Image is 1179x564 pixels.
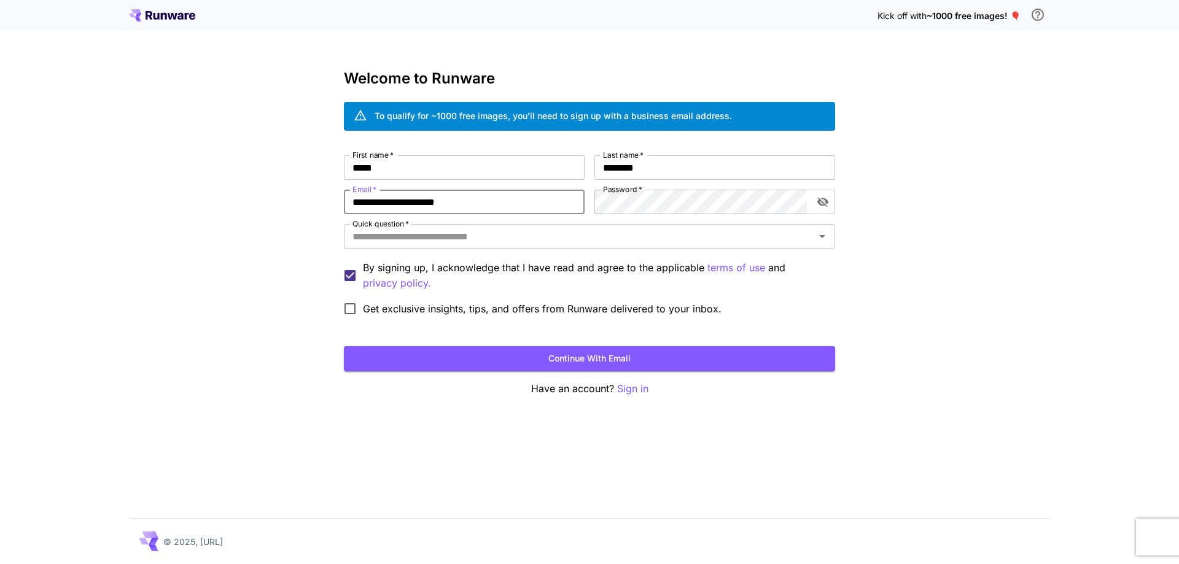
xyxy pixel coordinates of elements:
label: First name [352,150,394,160]
p: Have an account? [344,381,835,396]
button: Continue with email [344,346,835,371]
div: To qualify for ~1000 free images, you’ll need to sign up with a business email address. [375,109,732,122]
label: Password [603,184,642,195]
button: Sign in [617,381,648,396]
button: toggle password visibility [812,191,834,213]
button: Open [814,228,831,245]
p: privacy policy. [363,276,431,291]
p: © 2025, [URL] [163,535,223,548]
label: Quick question [352,218,409,229]
h3: Welcome to Runware [344,70,835,87]
button: By signing up, I acknowledge that I have read and agree to the applicable and privacy policy. [707,260,765,276]
p: By signing up, I acknowledge that I have read and agree to the applicable and [363,260,825,291]
p: terms of use [707,260,765,276]
button: In order to qualify for free credit, you need to sign up with a business email address and click ... [1025,2,1050,27]
label: Last name [603,150,644,160]
button: By signing up, I acknowledge that I have read and agree to the applicable terms of use and [363,276,431,291]
label: Email [352,184,376,195]
span: ~1000 free images! 🎈 [927,10,1021,21]
span: Kick off with [877,10,927,21]
span: Get exclusive insights, tips, and offers from Runware delivered to your inbox. [363,301,722,316]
